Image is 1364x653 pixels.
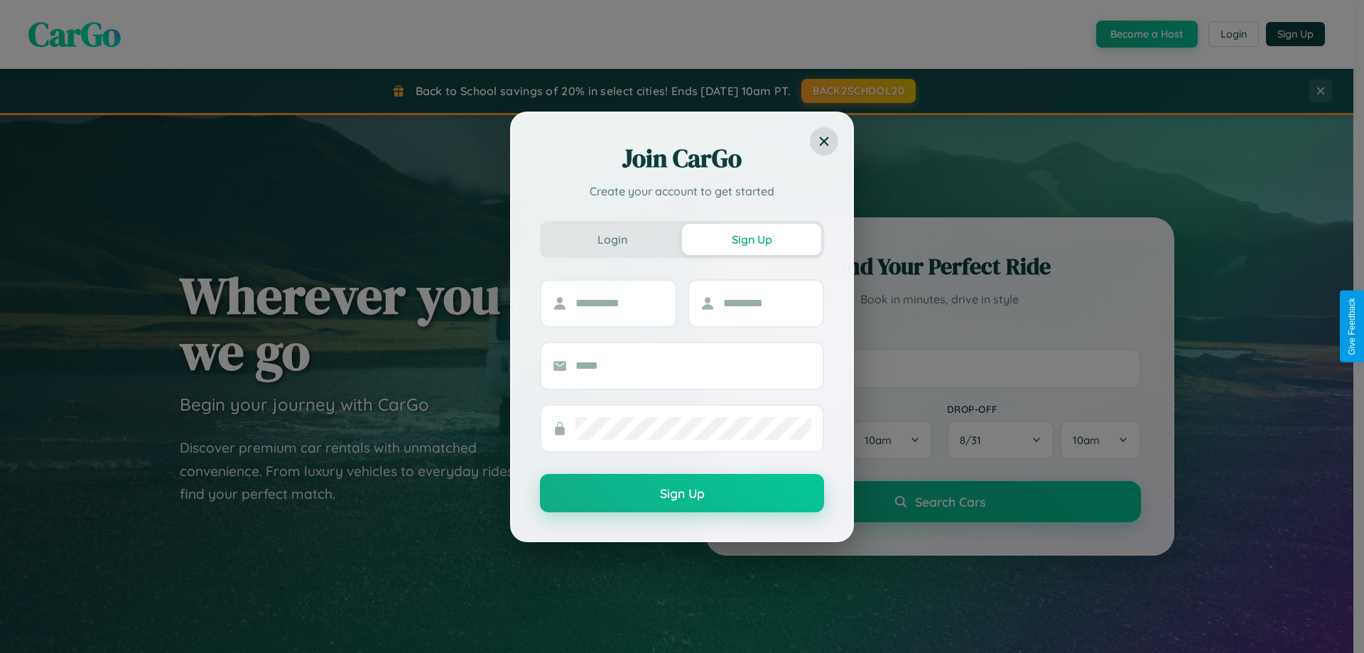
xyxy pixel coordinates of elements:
button: Login [543,224,682,255]
p: Create your account to get started [540,183,824,200]
button: Sign Up [682,224,821,255]
button: Sign Up [540,474,824,512]
div: Give Feedback [1347,298,1357,355]
h2: Join CarGo [540,141,824,176]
